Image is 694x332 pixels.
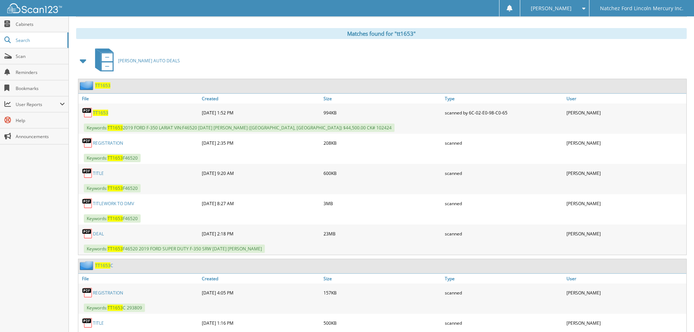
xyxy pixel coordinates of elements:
a: DEAL [93,231,104,237]
img: scan123-logo-white.svg [7,3,62,13]
div: [DATE] 1:52 PM [200,105,322,120]
span: Natchez Ford Lincoln Mercury Inc. [600,6,683,11]
div: [DATE] 2:35 PM [200,136,322,150]
span: TT1653 [107,185,123,191]
a: File [78,274,200,284]
span: Scan [16,53,65,59]
div: scanned by 6C-02-E0-98-C0-65 [443,105,565,120]
div: [DATE] 4:05 PM [200,285,322,300]
iframe: Chat Widget [658,297,694,332]
div: [PERSON_NAME] [565,226,686,241]
a: User [565,94,686,103]
span: TT1653 [107,155,123,161]
a: TT1653C [95,262,113,269]
img: PDF.png [82,228,93,239]
span: TT1653 [107,125,123,131]
img: folder2.png [80,81,95,90]
span: Keywords: F46520 [84,154,141,162]
span: [PERSON_NAME] [531,6,572,11]
a: REGISTRATION [93,290,123,296]
a: Size [322,94,443,103]
img: PDF.png [82,107,93,118]
a: File [78,94,200,103]
div: 157KB [322,285,443,300]
span: User Reports [16,101,60,108]
img: folder2.png [80,261,95,270]
div: [PERSON_NAME] [565,316,686,330]
div: scanned [443,285,565,300]
a: Type [443,274,565,284]
div: 994KB [322,105,443,120]
div: [DATE] 9:20 AM [200,166,322,180]
a: Created [200,94,322,103]
div: scanned [443,136,565,150]
span: Keywords: C 293809 [84,304,145,312]
div: scanned [443,196,565,211]
div: 208KB [322,136,443,150]
div: 500KB [322,316,443,330]
span: Keywords: 2019 FORD F-350 LARIAT VIN:F46520 [DATE] [PERSON_NAME] ([GEOGRAPHIC_DATA], [GEOGRAPHIC_... [84,124,395,132]
div: 3MB [322,196,443,211]
div: scanned [443,166,565,180]
span: TT1653 [107,246,123,252]
span: [PERSON_NAME] AUTO DEALS [118,58,180,64]
div: [PERSON_NAME] [565,285,686,300]
img: PDF.png [82,168,93,179]
span: Cabinets [16,21,65,27]
span: Keywords: F46520 [84,214,141,223]
a: TITLEWORK TO DMV [93,200,134,207]
div: 23MB [322,226,443,241]
span: Reminders [16,69,65,75]
a: Size [322,274,443,284]
div: [DATE] 8:27 AM [200,196,322,211]
div: [PERSON_NAME] [565,166,686,180]
a: REGISTRATION [93,140,123,146]
img: PDF.png [82,287,93,298]
img: PDF.png [82,317,93,328]
span: TT1653 [95,262,110,269]
span: TT1653 [107,215,123,222]
a: TITLE [93,320,104,326]
div: [DATE] 2:18 PM [200,226,322,241]
img: PDF.png [82,137,93,148]
span: TT1653 [107,305,123,311]
div: [DATE] 1:16 PM [200,316,322,330]
div: scanned [443,316,565,330]
div: Matches found for "tt1653" [76,28,687,39]
div: [PERSON_NAME] [565,136,686,150]
span: Help [16,117,65,124]
a: Type [443,94,565,103]
a: Created [200,274,322,284]
div: [PERSON_NAME] [565,105,686,120]
img: PDF.png [82,198,93,209]
span: Keywords: F46520 2019 FORD SUPER DUTY F-350 SRW [DATE] [PERSON_NAME] [84,245,265,253]
div: 600KB [322,166,443,180]
span: Search [16,37,64,43]
a: [PERSON_NAME] AUTO DEALS [91,46,180,75]
div: [PERSON_NAME] [565,196,686,211]
div: scanned [443,226,565,241]
span: Announcements [16,133,65,140]
span: Keywords: F46520 [84,184,141,192]
span: Bookmarks [16,85,65,91]
a: TT1653 [93,110,108,116]
a: TITLE [93,170,104,176]
a: TT1653 [95,82,110,89]
a: User [565,274,686,284]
